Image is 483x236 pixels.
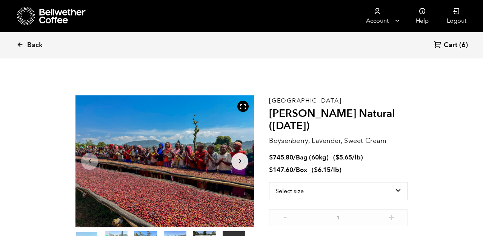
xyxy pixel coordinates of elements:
span: $ [269,153,273,162]
span: ( ) [312,166,341,174]
bdi: 6.15 [314,166,331,174]
span: /lb [331,166,339,174]
h2: [PERSON_NAME] Natural ([DATE]) [269,107,408,133]
button: - [280,213,290,221]
span: $ [314,166,318,174]
span: $ [335,153,339,162]
span: $ [269,166,273,174]
p: Boysenberry, Lavender, Sweet Cream [269,136,408,146]
a: Cart (6) [434,40,468,51]
bdi: 147.60 [269,166,293,174]
span: Cart [444,41,457,50]
span: /lb [352,153,361,162]
bdi: 5.65 [335,153,352,162]
span: Back [27,41,43,50]
span: / [293,153,296,162]
span: Bag (60kg) [296,153,329,162]
bdi: 745.80 [269,153,293,162]
span: (6) [459,41,468,50]
span: Box [296,166,307,174]
span: ( ) [333,153,363,162]
span: / [293,166,296,174]
button: + [387,213,396,221]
